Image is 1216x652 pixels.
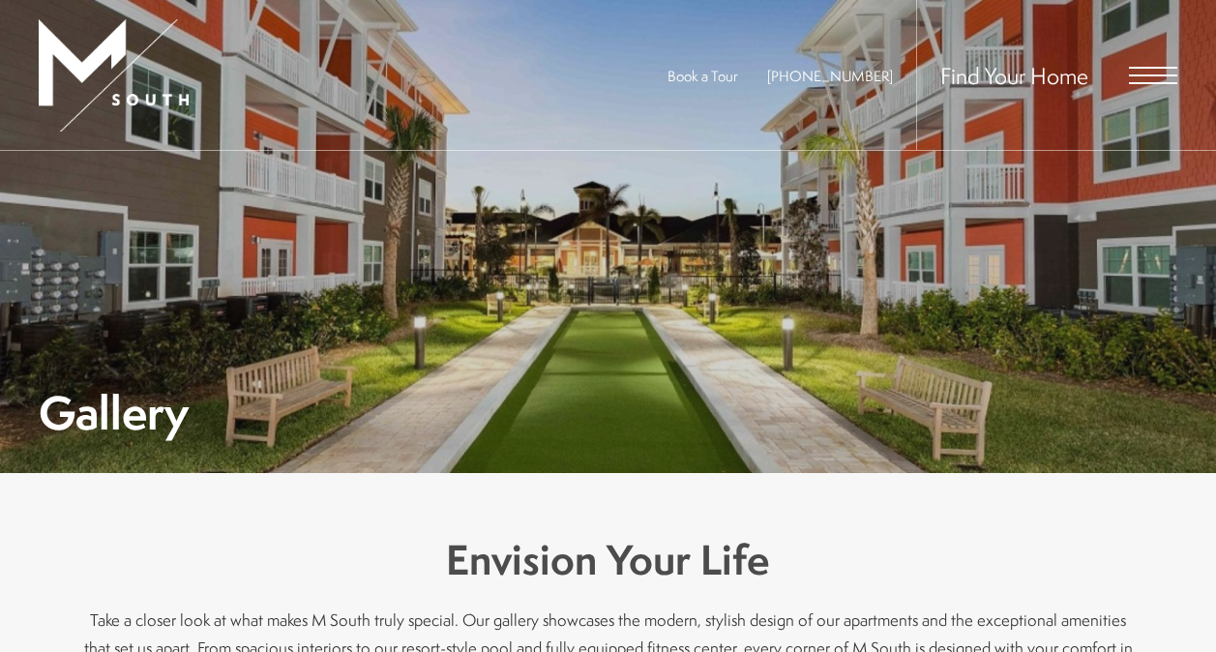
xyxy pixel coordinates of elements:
a: Book a Tour [667,66,738,86]
img: MSouth [39,19,189,132]
button: Open Menu [1129,67,1177,84]
h1: Gallery [39,391,189,434]
h3: Envision Your Life [76,531,1141,589]
a: Call Us at 813-570-8014 [767,66,893,86]
span: [PHONE_NUMBER] [767,66,893,86]
a: Find Your Home [940,60,1088,91]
